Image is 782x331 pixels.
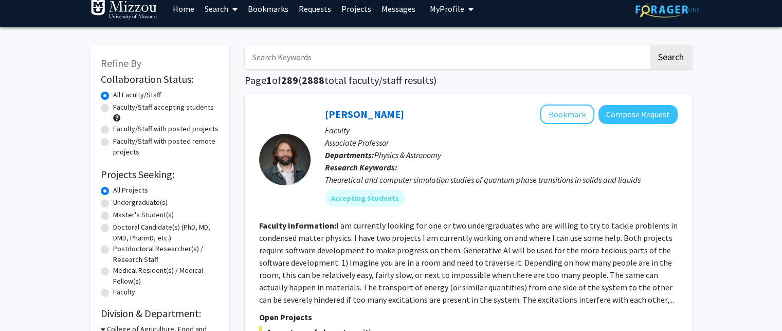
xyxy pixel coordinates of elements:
span: 1 [266,74,272,86]
label: Medical Resident(s) / Medical Fellow(s) [113,265,219,287]
b: Research Keywords: [325,162,397,172]
b: Departments: [325,150,374,160]
mat-chip: Accepting Students [325,190,405,206]
div: Theoretical and computer simulation studies of quantum phase transitions in solids and liquids [325,173,678,186]
button: Compose Request to Wouter Montfrooij [598,105,678,124]
iframe: Chat [8,285,44,323]
label: All Projects [113,185,148,196]
label: Postdoctoral Researcher(s) / Research Staff [113,243,219,265]
b: Faculty Information: [259,220,336,231]
p: Associate Professor [325,136,678,149]
h2: Projects Seeking: [101,168,219,181]
span: Refine By [101,57,141,69]
label: Faculty/Staff with posted projects [113,124,219,134]
button: Add Wouter Montfrooij to Bookmarks [540,104,594,124]
label: Faculty/Staff with posted remote projects [113,136,219,158]
h2: Collaboration Status: [101,73,219,85]
img: ForagerOne Logo [635,2,700,18]
a: [PERSON_NAME] [325,108,404,120]
label: Master's Student(s) [113,210,174,220]
span: 2888 [302,74,324,86]
input: Search Keywords [245,45,648,69]
span: 289 [281,74,298,86]
fg-read-more: I am currently looking for one or two undergraduates who are willing to try to tackle problems in... [259,220,678,305]
label: All Faculty/Staff [113,90,161,100]
button: Search [650,45,692,69]
label: Faculty/Staff accepting students [113,102,214,113]
h1: Page of ( total faculty/staff results) [245,74,692,86]
span: My Profile [430,4,464,14]
label: Doctoral Candidate(s) (PhD, MD, DMD, PharmD, etc.) [113,222,219,243]
h2: Division & Department: [101,307,219,320]
span: Physics & Astronomy [374,150,441,160]
p: Open Projects [259,311,678,323]
label: Undergraduate(s) [113,197,168,208]
label: Faculty [113,287,135,298]
p: Faculty [325,124,678,136]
